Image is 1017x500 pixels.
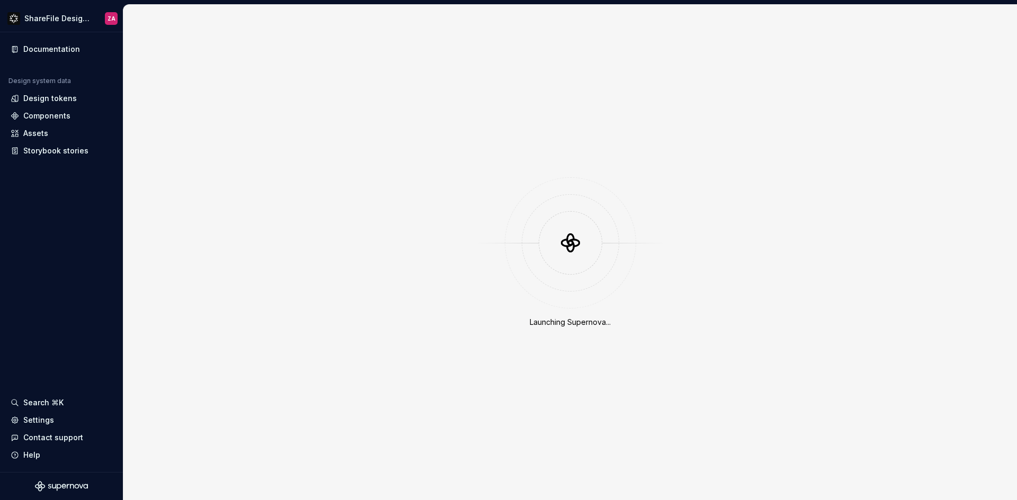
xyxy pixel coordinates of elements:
[23,415,54,425] div: Settings
[7,12,20,25] img: 16fa4d48-c719-41e7-904a-cec51ff481f5.png
[23,450,40,460] div: Help
[6,90,117,107] a: Design tokens
[23,93,77,104] div: Design tokens
[6,107,117,124] a: Components
[6,394,117,411] button: Search ⌘K
[23,128,48,139] div: Assets
[6,41,117,58] a: Documentation
[6,447,117,463] button: Help
[530,317,611,328] div: Launching Supernova...
[23,397,64,408] div: Search ⌘K
[6,412,117,429] a: Settings
[2,7,121,30] button: ShareFile Design SystemZA
[23,146,88,156] div: Storybook stories
[35,481,88,492] svg: Supernova Logo
[24,13,92,24] div: ShareFile Design System
[23,44,80,54] div: Documentation
[108,14,115,23] div: ZA
[6,142,117,159] a: Storybook stories
[23,111,70,121] div: Components
[6,125,117,142] a: Assets
[23,432,83,443] div: Contact support
[6,429,117,446] button: Contact support
[8,77,71,85] div: Design system data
